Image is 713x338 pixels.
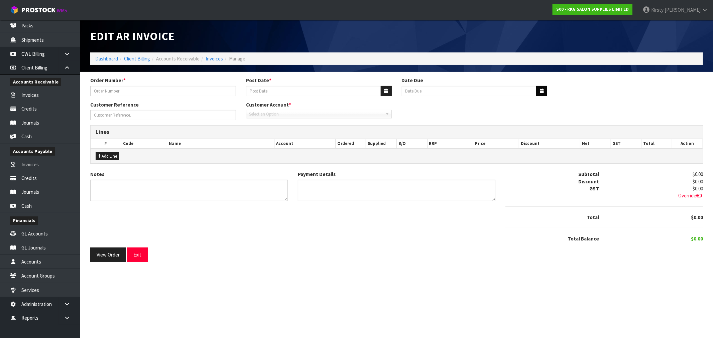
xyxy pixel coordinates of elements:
[167,139,274,148] th: Name
[578,171,599,177] strong: Subtotal
[206,55,223,62] a: Invoices
[10,78,61,86] span: Accounts Receivable
[96,152,119,160] button: Add Line
[246,101,291,108] label: Customer Account
[90,77,126,84] label: Order Number
[553,4,632,15] a: S00 - RKG SALON SUPPLIES LIMITED
[587,214,599,220] strong: Total
[651,7,664,13] span: Kirsty
[121,139,167,148] th: Code
[693,171,703,177] span: $0.00
[396,139,427,148] th: B/O
[580,139,611,148] th: Net
[95,55,118,62] a: Dashboard
[402,86,537,96] input: Date Due
[274,139,335,148] th: Account
[229,55,245,62] span: Manage
[96,129,698,135] h3: Lines
[91,139,121,148] th: #
[90,110,236,120] input: Customer Reference.
[693,178,703,185] span: $0.00
[156,55,200,62] span: Accounts Receivable
[90,171,104,178] label: Notes
[568,235,599,242] strong: Total Balance
[57,7,67,14] small: WMS
[10,216,38,225] span: Financials
[90,247,126,262] button: View Order
[90,86,236,96] input: Order Number
[90,29,174,43] span: Edit AR Invoice
[366,139,397,148] th: Supplied
[249,110,383,118] span: Select an Option
[578,178,599,185] strong: Discount
[473,139,519,148] th: Price
[519,139,580,148] th: Discount
[556,6,629,12] strong: S00 - RKG SALON SUPPLIES LIMITED
[10,6,18,14] img: cube-alt.png
[127,247,148,262] button: Exit
[10,147,55,156] span: Accounts Payable
[693,185,703,192] span: $0.00
[298,171,336,178] label: Payment Details
[691,235,703,242] span: $0.00
[246,86,381,96] input: Post Date
[402,77,424,84] label: Date Due
[611,139,641,148] th: GST
[665,7,701,13] span: [PERSON_NAME]
[672,139,703,148] th: Action
[678,192,703,199] span: Override
[124,55,150,62] a: Client Billing
[427,139,473,148] th: RRP
[335,139,366,148] th: Ordered
[691,214,703,220] span: $0.00
[641,139,672,148] th: Total
[589,185,599,192] strong: GST
[246,77,271,84] label: Post Date
[21,6,55,14] span: ProStock
[90,101,139,108] label: Customer Reference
